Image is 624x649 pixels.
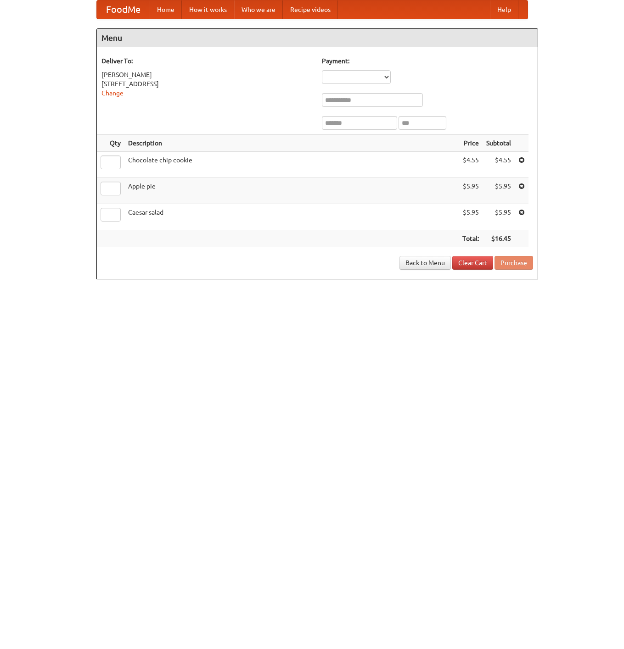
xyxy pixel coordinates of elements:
[459,204,483,230] td: $5.95
[124,152,459,178] td: Chocolate chip cookie
[483,152,515,178] td: $4.55
[182,0,234,19] a: How it works
[459,178,483,204] td: $5.95
[101,79,313,89] div: [STREET_ADDRESS]
[124,135,459,152] th: Description
[495,256,533,270] button: Purchase
[452,256,493,270] a: Clear Cart
[101,89,124,97] a: Change
[483,135,515,152] th: Subtotal
[97,29,538,47] h4: Menu
[459,135,483,152] th: Price
[124,204,459,230] td: Caesar salad
[234,0,283,19] a: Who we are
[150,0,182,19] a: Home
[124,178,459,204] td: Apple pie
[97,0,150,19] a: FoodMe
[483,230,515,247] th: $16.45
[283,0,338,19] a: Recipe videos
[459,152,483,178] td: $4.55
[101,56,313,66] h5: Deliver To:
[97,135,124,152] th: Qty
[483,178,515,204] td: $5.95
[459,230,483,247] th: Total:
[322,56,533,66] h5: Payment:
[101,70,313,79] div: [PERSON_NAME]
[483,204,515,230] td: $5.95
[490,0,518,19] a: Help
[399,256,451,270] a: Back to Menu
